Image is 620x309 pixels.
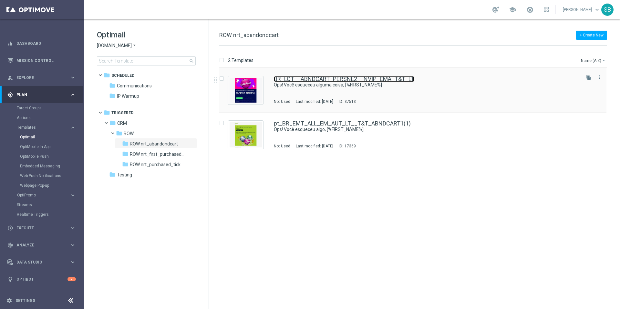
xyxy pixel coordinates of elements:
[104,72,110,78] i: folder
[601,58,606,63] i: arrow_drop_down
[7,41,76,46] button: equalizer Dashboard
[597,75,602,80] i: more_vert
[17,193,63,197] span: OptiPromo
[7,75,13,81] i: person_search
[16,35,76,52] a: Dashboard
[109,171,116,178] i: folder
[274,126,564,133] a: Ops! Você esqueceu algo, [%FIRST_NAME%]
[230,122,262,147] img: 17369.jpeg
[274,82,579,88] div: Ops! Você esqueceu alguma coisa, [%FIRST_NAME%]
[7,242,13,248] i: track_changes
[111,73,134,78] span: Scheduled
[116,130,122,136] i: folder
[580,56,607,64] button: Name (A-Z)arrow_drop_down
[7,41,13,46] i: equalizer
[20,181,83,190] div: Webpage Pop-up
[117,83,152,89] span: Communications
[109,82,116,89] i: folder
[7,260,76,265] button: Data Studio keyboard_arrow_right
[16,76,70,80] span: Explore
[562,5,601,15] a: [PERSON_NAME]keyboard_arrow_down
[109,120,116,126] i: folder
[70,92,76,98] i: keyboard_arrow_right
[20,171,83,181] div: Web Push Notifications
[20,183,67,188] a: Webpage Pop-up
[20,152,83,161] div: OptiMobile Push
[122,140,129,147] i: folder
[20,135,67,140] a: Optimail
[7,58,76,63] button: Mission Control
[130,162,186,167] span: ROW nrt_purchased_tickets
[16,52,76,69] a: Mission Control
[596,73,603,81] button: more_vert
[117,120,127,126] span: CRM
[7,75,76,80] button: person_search Explore keyboard_arrow_right
[17,115,67,120] a: Actions
[7,277,76,282] button: lightbulb Optibot 2
[97,43,132,49] span: [DOMAIN_NAME]
[17,123,83,190] div: Templates
[509,6,516,13] span: school
[20,144,67,149] a: OptiMobile In-App
[16,226,70,230] span: Execute
[20,154,67,159] a: OptiMobile Push
[293,144,336,149] div: Last modified: [DATE]
[17,212,67,217] a: Realtime Triggers
[70,225,76,231] i: keyboard_arrow_right
[274,121,411,126] a: pt_BR_EMT_ALL_EM_AUT_LT__T&T_ABNDCART1(1)
[97,30,196,40] h1: Optimail
[274,126,579,133] div: Ops! Você esqueceu algo, [%FIRST_NAME%]
[7,92,13,98] i: gps_fixed
[219,32,279,38] span: ROW nrt_abandondcart
[70,192,76,198] i: keyboard_arrow_right
[7,92,76,97] button: gps_fixed Plan keyboard_arrow_right
[7,225,70,231] div: Execute
[213,113,619,157] div: Press SPACE to select this row.
[17,125,70,129] div: Templates
[293,99,336,104] div: Last modified: [DATE]
[20,161,83,171] div: Embedded Messaging
[70,242,76,248] i: keyboard_arrow_right
[17,125,63,129] span: Templates
[15,299,35,303] a: Settings
[336,144,356,149] div: ID:
[584,73,593,82] button: file_copy
[17,193,70,197] div: OptiPromo
[274,76,414,82] a: BR_LOT__ABNDCART_PERSNL2__NVIP_EMA_T&T_LT
[594,6,601,13] span: keyboard_arrow_down
[7,225,13,231] i: play_circle_outline
[7,259,70,265] div: Data Studio
[132,43,137,49] i: arrow_drop_down
[274,144,290,149] div: Not Used
[17,125,76,130] div: Templates keyboard_arrow_right
[7,271,76,288] div: Optibot
[109,93,116,99] i: folder
[6,298,12,304] i: settings
[20,164,67,169] a: Embedded Messaging
[17,202,67,207] a: Streams
[7,35,76,52] div: Dashboard
[7,52,76,69] div: Mission Control
[17,210,83,219] div: Realtime Triggers
[189,58,194,64] span: search
[7,225,76,231] button: play_circle_outline Execute keyboard_arrow_right
[274,99,290,104] div: Not Used
[20,142,83,152] div: OptiMobile In-App
[17,105,67,111] a: Target Groups
[97,56,196,65] input: Search Template
[117,93,139,99] span: IP Warmup
[20,173,67,178] a: Web Push Notifications
[7,75,70,81] div: Explore
[576,31,607,40] button: + Create New
[124,131,134,136] span: ROW
[336,99,356,104] div: ID:
[7,243,76,248] button: track_changes Analyze keyboard_arrow_right
[16,271,67,288] a: Optibot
